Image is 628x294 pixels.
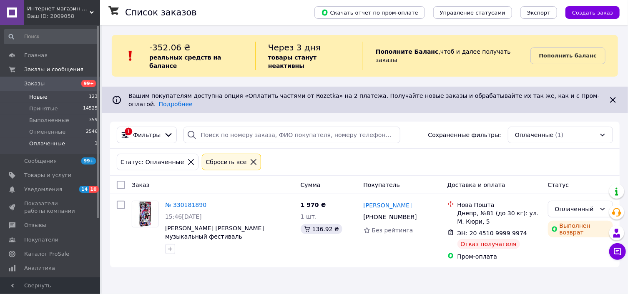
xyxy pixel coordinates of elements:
[428,131,501,139] span: Сохраненные фильтры:
[165,213,202,220] span: 15:46[DATE]
[527,10,550,16] span: Экспорт
[132,201,158,227] img: Фото товару
[301,202,326,208] span: 1 970 ₴
[165,225,264,240] a: [PERSON_NAME] [PERSON_NAME] музыкальный фестиваль
[132,201,158,227] a: Фото товару
[27,12,100,20] div: Ваш ID: 2009058
[515,131,554,139] span: Оплаченные
[301,182,321,188] span: Сумма
[159,101,193,107] a: Подробнее
[29,117,69,124] span: Выполненные
[457,209,541,226] div: Днепр, №81 (до 30 кг): ул. М. Кюри, 5
[301,224,342,234] div: 136.92 ₴
[376,48,439,55] b: Пополните Баланс
[530,47,605,64] a: Пополнить баланс
[132,182,149,188] span: Заказ
[457,252,541,261] div: Пром-оплата
[29,105,58,112] span: Принятые
[321,9,418,16] span: Скачать отчет по пром-оплате
[372,227,413,234] span: Без рейтинга
[548,182,569,188] span: Статус
[24,157,57,165] span: Сообщения
[457,201,541,209] div: Нова Пошта
[548,221,613,237] div: Выполнен возврат
[565,6,620,19] button: Создать заказ
[447,182,505,188] span: Доставка и оплата
[457,239,520,249] div: Отказ получателя
[24,250,69,258] span: Каталог ProSale
[86,128,98,136] span: 2546
[27,5,90,12] span: Интернет магазин Золотое яблоко
[301,213,317,220] span: 1 шт.
[572,10,613,16] span: Создать заказ
[119,157,186,167] div: Статус: Оплаченные
[128,92,600,107] span: Вашим покупателям доступна опция «Оплатить частями от Rozetka» на 2 платежа. Получайте новые зака...
[133,131,161,139] span: Фильтры
[24,236,58,244] span: Покупатели
[124,50,137,62] img: :exclamation:
[457,230,528,237] span: ЭН: 20 4510 9999 9974
[440,10,505,16] span: Управление статусами
[555,132,564,138] span: (1)
[314,6,425,19] button: Скачать отчет по пром-оплате
[24,52,48,59] span: Главная
[165,202,206,208] a: № 330181890
[183,127,400,143] input: Поиск по номеру заказа, ФИО покупателя, номеру телефона, Email, номеру накладной
[149,42,191,52] span: -352.06 ₴
[29,93,48,101] span: Новые
[362,211,419,223] div: [PHONE_NUMBER]
[433,6,512,19] button: Управление статусами
[89,186,98,193] span: 10
[24,200,77,215] span: Показатели работы компании
[24,264,55,272] span: Аналитика
[364,182,400,188] span: Покупатель
[24,80,45,87] span: Заказы
[89,117,98,124] span: 359
[555,204,596,214] div: Оплаченный
[539,52,597,59] b: Пополнить баланс
[24,172,71,179] span: Товары и услуги
[557,9,620,15] a: Создать заказ
[268,42,321,52] span: Через 3 дня
[29,140,65,147] span: Оплаченные
[81,157,96,164] span: 99+
[364,201,412,209] a: [PERSON_NAME]
[609,243,626,260] button: Чат с покупателем
[29,128,65,136] span: Отмененные
[24,66,83,73] span: Заказы и сообщения
[79,186,89,193] span: 14
[83,105,98,112] span: 14525
[4,29,98,44] input: Поиск
[81,80,96,87] span: 99+
[24,186,62,193] span: Уведомления
[268,54,317,69] b: товары станут неактивны
[125,7,197,17] h1: Список заказов
[149,54,221,69] b: реальных средств на балансе
[363,42,530,70] div: , чтоб и далее получать заказы
[89,93,98,101] span: 123
[24,222,46,229] span: Отзывы
[95,140,98,147] span: 1
[204,157,248,167] div: Сбросить все
[520,6,557,19] button: Экспорт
